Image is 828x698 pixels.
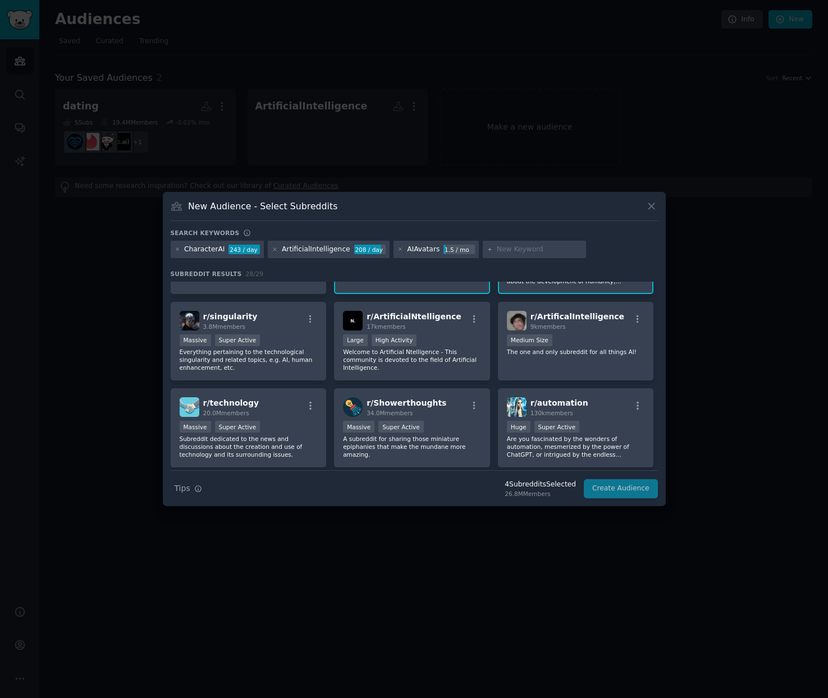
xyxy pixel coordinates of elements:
div: ArtificialIntelligence [282,245,350,255]
span: 130k members [530,410,573,416]
span: 34.0M members [367,410,413,416]
div: Massive [343,421,374,433]
span: 3.8M members [203,323,246,330]
div: Huge [507,421,530,433]
img: singularity [180,311,199,330]
p: The one and only subreddit for all things AI! [507,348,645,356]
div: 243 / day [228,245,260,255]
div: 4 Subreddit s Selected [505,480,576,490]
img: technology [180,397,199,417]
img: ArtificalIntelligence [507,311,527,330]
div: Super Active [378,421,424,433]
span: Subreddit Results [171,270,242,278]
h3: New Audience - Select Subreddits [188,200,337,212]
div: CharacterAI [184,245,225,255]
p: Welcome to Artificial Ntelligence - This community is devoted to the field of Artificial Intellig... [343,348,481,371]
span: r/ technology [203,398,259,407]
div: Large [343,334,368,346]
img: automation [507,397,527,417]
span: Tips [175,483,190,494]
span: 28 / 29 [246,270,264,277]
span: 17k members [367,323,405,330]
div: AIAvatars [407,245,440,255]
div: 208 / day [354,245,386,255]
input: New Keyword [497,245,582,255]
div: Super Active [215,421,260,433]
div: 1.5 / mo [443,245,475,255]
p: Are you fascinated by the wonders of automation, mesmerized by the power of ChatGPT, or intrigued... [507,435,645,458]
span: r/ singularity [203,312,258,321]
span: 9k members [530,323,566,330]
div: Medium Size [507,334,552,346]
div: Super Active [215,334,260,346]
span: r/ automation [530,398,588,407]
div: Massive [180,421,211,433]
img: ArtificialNtelligence [343,311,363,330]
div: Massive [180,334,211,346]
span: r/ ArtificalIntelligence [530,312,624,321]
span: r/ Showerthoughts [367,398,446,407]
span: r/ ArtificialNtelligence [367,312,461,321]
p: Everything pertaining to the technological singularity and related topics, e.g. AI, human enhance... [180,348,318,371]
p: Subreddit dedicated to the news and discussions about the creation and use of technology and its ... [180,435,318,458]
img: Showerthoughts [343,397,363,417]
div: 26.8M Members [505,490,576,498]
div: Super Active [534,421,580,433]
h3: Search keywords [171,229,240,237]
button: Tips [171,479,206,498]
span: 20.0M members [203,410,249,416]
div: High Activity [372,334,417,346]
p: A subreddit for sharing those miniature epiphanies that make the mundane more amazing. [343,435,481,458]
